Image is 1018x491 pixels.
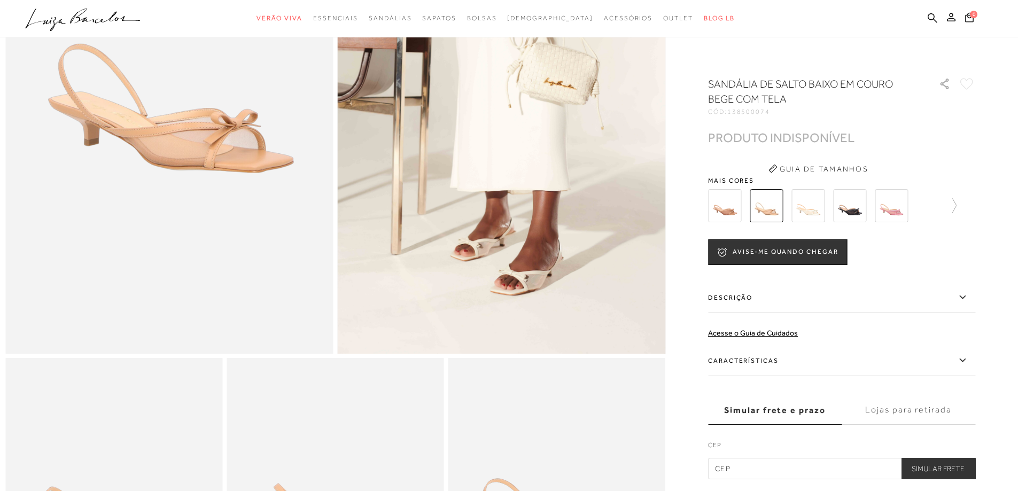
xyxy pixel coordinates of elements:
[422,14,456,22] span: Sapatos
[833,189,866,222] img: SANDÁLIA DE SALTO BAIXO EM COURO PRETO COM TELA
[708,132,854,143] div: PRODUTO INDISPONÍVEL
[708,440,975,455] label: CEP
[467,14,497,22] span: Bolsas
[708,76,908,106] h1: SANDÁLIA DE SALTO BAIXO EM COURO BEGE COM TELA
[313,9,358,28] a: categoryNavScreenReaderText
[708,189,741,222] img: SANDÁLIA DE SALTO BAIXO EM COURO BEGE BLUSH COM TELA
[257,9,302,28] a: categoryNavScreenReaderText
[727,108,770,115] span: 138500074
[708,108,922,115] div: CÓD:
[842,396,975,425] label: Lojas para retirada
[708,177,975,184] span: Mais cores
[507,14,593,22] span: [DEMOGRAPHIC_DATA]
[750,189,783,222] img: SANDÁLIA DE SALTO BAIXO EM COURO BEGE COM TELA
[663,14,693,22] span: Outlet
[962,12,977,26] button: 0
[970,11,977,18] span: 0
[708,396,842,425] label: Simular frete e prazo
[704,14,735,22] span: BLOG LB
[708,458,975,479] input: CEP
[467,9,497,28] a: categoryNavScreenReaderText
[604,14,652,22] span: Acessórios
[257,14,302,22] span: Verão Viva
[901,458,975,479] button: Simular Frete
[765,160,872,177] button: Guia de Tamanhos
[704,9,735,28] a: BLOG LB
[708,282,975,313] label: Descrição
[313,14,358,22] span: Essenciais
[507,9,593,28] a: noSubCategoriesText
[708,329,798,337] a: Acesse o Guia de Cuidados
[708,239,847,265] button: AVISE-ME QUANDO CHEGAR
[875,189,908,222] img: SANDÁLIA DE SALTO BAIXO EM COURO ROSA CEREJEIRA COM TELA
[604,9,652,28] a: categoryNavScreenReaderText
[369,9,411,28] a: categoryNavScreenReaderText
[369,14,411,22] span: Sandálias
[422,9,456,28] a: categoryNavScreenReaderText
[663,9,693,28] a: categoryNavScreenReaderText
[708,345,975,376] label: Características
[791,189,825,222] img: SANDÁLIA DE SALTO BAIXO EM COURO OFF WHITE COM TELA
